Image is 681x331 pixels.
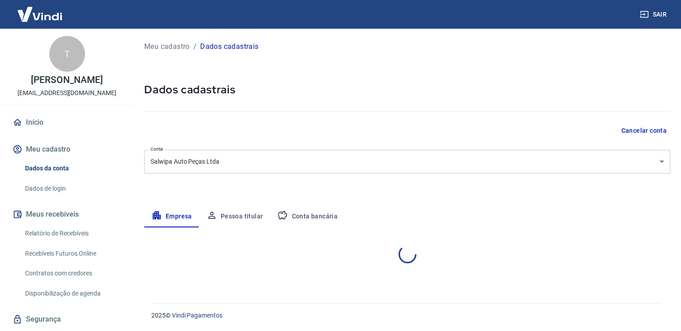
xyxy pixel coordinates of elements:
button: Conta bancária [270,206,345,227]
button: Meus recebíveis [11,205,123,224]
div: T [49,36,85,72]
h5: Dados cadastrais [144,83,670,97]
label: Conta [150,146,163,152]
div: Salwipa Auto Peças Ltda [144,150,670,174]
img: Vindi [11,0,69,28]
button: Empresa [144,206,199,227]
a: Disponibilização de agenda [21,284,123,303]
p: [EMAIL_ADDRESS][DOMAIN_NAME] [17,88,116,98]
button: Pessoa titular [199,206,270,227]
a: Vindi Pagamentos [172,312,223,319]
button: Sair [638,6,670,23]
a: Contratos com credores [21,264,123,283]
a: Meu cadastro [144,41,190,52]
button: Meu cadastro [11,139,123,159]
p: 2025 © [151,311,660,320]
button: Cancelar conta [617,122,670,139]
a: Dados da conta [21,159,123,178]
p: [PERSON_NAME] [31,75,103,85]
a: Relatório de Recebíveis [21,224,123,243]
a: Dados de login [21,179,123,198]
a: Início [11,113,123,132]
a: Recebíveis Futuros Online [21,244,123,263]
a: Segurança [11,309,123,329]
p: / [193,41,197,52]
p: Dados cadastrais [200,41,258,52]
